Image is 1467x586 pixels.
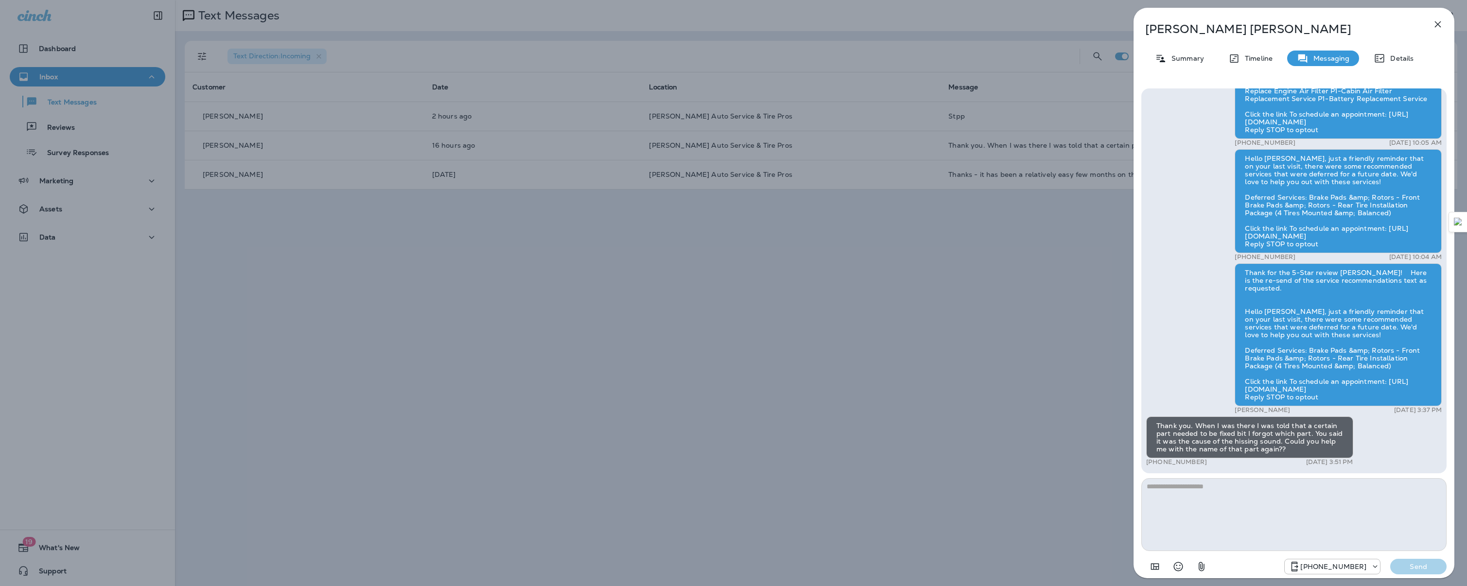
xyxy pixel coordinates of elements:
[1285,561,1380,572] div: +1 (831) 230-8949
[1389,253,1442,261] p: [DATE] 10:04 AM
[1146,416,1353,458] div: Thank you. When I was there I was told that a certain part needed to be fixed bit I forgot which ...
[1306,458,1353,466] p: [DATE] 3:51 PM
[1385,54,1414,62] p: Details
[1309,54,1349,62] p: Messaging
[1240,54,1273,62] p: Timeline
[1146,458,1207,466] p: [PHONE_NUMBER]
[1300,563,1366,570] p: [PHONE_NUMBER]
[1145,22,1411,36] p: [PERSON_NAME] [PERSON_NAME]
[1235,406,1290,414] p: [PERSON_NAME]
[1235,139,1295,147] p: [PHONE_NUMBER]
[1235,149,1442,253] div: Hello [PERSON_NAME], just a friendly reminder that on your last visit, there were some recommende...
[1394,406,1442,414] p: [DATE] 3:37 PM
[1169,557,1188,576] button: Select an emoji
[1235,263,1442,406] div: Thank for the 5-Star review [PERSON_NAME]! Here is the re-send of the service recommendations tex...
[1235,253,1295,261] p: [PHONE_NUMBER]
[1389,139,1442,147] p: [DATE] 10:05 AM
[1167,54,1204,62] p: Summary
[1454,218,1463,226] img: Detect Auto
[1145,557,1165,576] button: Add in a premade template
